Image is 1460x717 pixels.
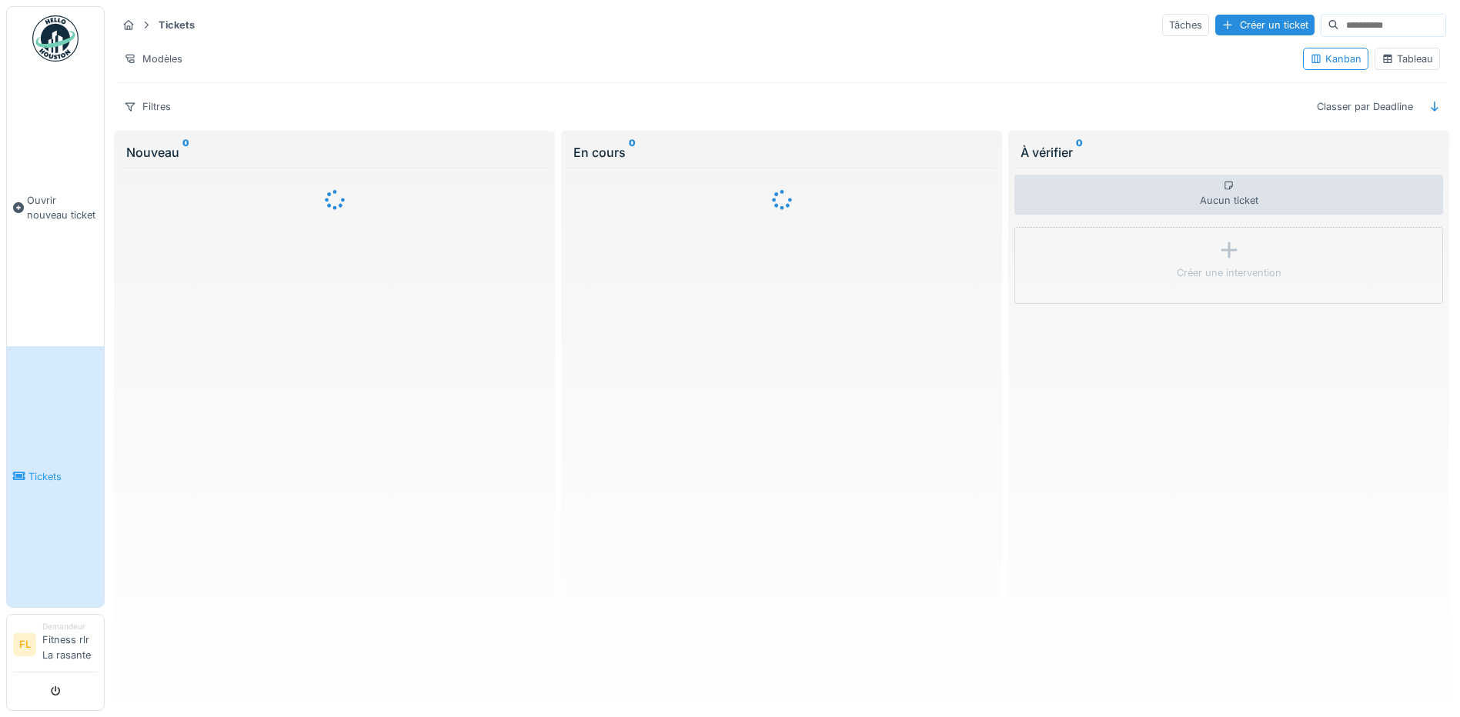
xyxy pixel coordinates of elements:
sup: 0 [629,143,636,162]
div: Tâches [1162,14,1209,36]
div: Aucun ticket [1014,175,1443,215]
strong: Tickets [152,18,201,32]
div: Filtres [117,95,178,118]
div: Demandeur [42,621,98,632]
a: Ouvrir nouveau ticket [7,70,104,346]
sup: 0 [182,143,189,162]
a: FL DemandeurFitness rlr La rasante [13,621,98,672]
span: Ouvrir nouveau ticket [27,193,98,222]
img: Badge_color-CXgf-gQk.svg [32,15,79,62]
a: Tickets [7,346,104,607]
div: Classer par Deadline [1310,95,1420,118]
div: Kanban [1310,52,1361,66]
div: Créer un ticket [1215,15,1315,35]
span: Tickets [28,469,98,484]
li: Fitness rlr La rasante [42,621,98,669]
div: Tableau [1381,52,1433,66]
div: Nouveau [126,143,543,162]
sup: 0 [1076,143,1083,162]
div: Créer une intervention [1177,265,1281,280]
div: Modèles [117,48,189,70]
div: À vérifier [1021,143,1437,162]
li: FL [13,633,36,656]
div: En cours [573,143,990,162]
